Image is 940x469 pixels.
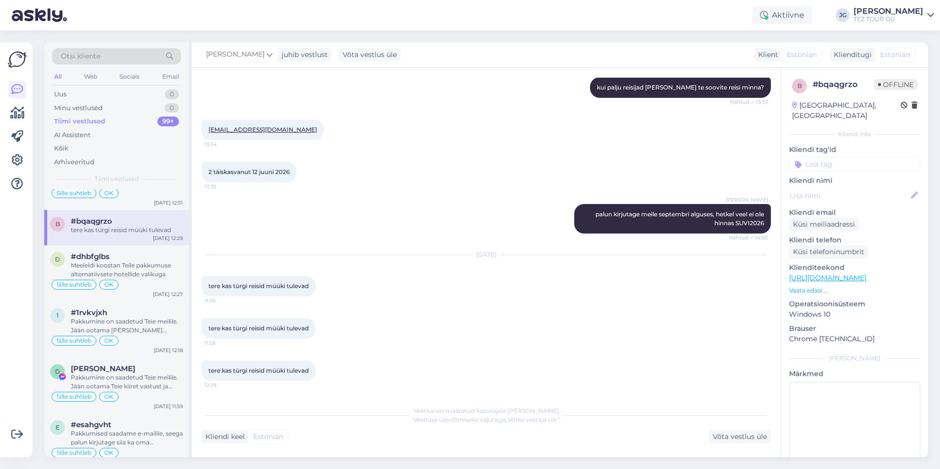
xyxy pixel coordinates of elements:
span: D [55,368,60,375]
span: Nähtud ✓ 14:03 [729,234,768,241]
span: Estonian [880,50,910,60]
span: [PERSON_NAME] [726,196,768,204]
span: 11:28 [205,339,241,347]
div: Võta vestlus üle [709,430,771,443]
div: Socials [117,70,142,83]
p: Kliendi email [789,207,920,218]
span: Sille suhtleb [57,282,91,288]
span: OK [104,338,114,344]
div: tere kas türgi reisid müüki tulevad [71,226,183,234]
div: juhib vestlust [278,50,328,60]
span: 13:35 [205,183,241,190]
span: palun kirjutage meile septembri alguses, hetkel veel ei ole hinnas SUVI2026 [595,210,765,227]
div: Uus [54,89,66,99]
p: Kliendi telefon [789,235,920,245]
span: tere kas türgi reisid müüki tulevad [208,282,309,290]
span: kui palju reisijad [PERSON_NAME] te soovite reisi minna? [597,84,764,91]
span: OK [104,282,114,288]
span: Estonian [253,432,283,442]
div: 0 [165,103,179,113]
span: #dhbfglbs [71,252,110,261]
span: Sille suhtleb [57,450,91,456]
div: [PERSON_NAME] [789,354,920,363]
span: #esahgvht [71,420,111,429]
span: OK [104,190,114,196]
div: [DATE] [202,250,771,259]
span: 13:34 [205,141,241,148]
p: Operatsioonisüsteem [789,299,920,309]
span: d [55,256,60,263]
p: Windows 10 [789,309,920,320]
div: Kõik [54,144,68,153]
div: Kliendi info [789,130,920,139]
div: Tiimi vestlused [54,117,105,126]
p: Märkmed [789,369,920,379]
span: tere kas türgi reisid müüki tulevad [208,324,309,332]
p: Chrome [TECHNICAL_ID] [789,334,920,344]
span: [PERSON_NAME] [206,49,264,60]
span: OK [104,450,114,456]
div: Võta vestlus üle [339,48,401,61]
span: Tiimi vestlused [95,175,139,183]
span: Nähtud ✓ 13:33 [730,98,768,106]
div: Küsi telefoninumbrit [789,245,868,259]
span: #bqaqgrzo [71,217,112,226]
a: [PERSON_NAME]TEZ TOUR OÜ [853,7,934,23]
a: [EMAIL_ADDRESS][DOMAIN_NAME] [208,126,317,133]
i: „Võtke vestlus üle” [505,416,559,423]
div: AI Assistent [54,130,90,140]
span: Sille suhtleb [57,338,91,344]
div: [DATE] 12:51 [154,199,183,206]
span: OK [104,394,114,400]
div: Email [160,70,181,83]
div: [DATE] 12:27 [153,291,183,298]
span: Otsi kliente [61,51,100,61]
div: TEZ TOUR OÜ [853,15,923,23]
div: Pakkumine on saadetud Teie meilile. Jään ootama Teie kiiret vastust ja andmeid broneerimiseks. [71,373,183,391]
span: e [56,424,59,431]
span: Vestluse ülevõtmiseks vajutage [413,416,559,423]
p: Kliendi tag'id [789,145,920,155]
span: 1 [57,312,59,319]
input: Lisa nimi [790,190,909,201]
span: b [56,220,60,228]
div: Meeleldi koostan Teile pakkumuse alternatiivsete hotellide valikuga [71,261,183,279]
span: Sille suhtleb [57,394,91,400]
span: Diana Lepik [71,364,135,373]
span: Offline [874,79,917,90]
span: Sille suhtleb [57,190,91,196]
div: [DATE] 12:18 [154,347,183,354]
div: [DATE] 12:29 [153,234,183,242]
div: # bqaqgrzo [813,79,874,90]
span: b [797,82,802,89]
div: Arhiveeritud [54,157,94,167]
div: Kliendi keel [202,432,245,442]
p: Kliendi nimi [789,176,920,186]
span: 2 täiskasvanut 12 juuni 2026 [208,168,290,176]
div: [PERSON_NAME] [853,7,923,15]
div: JG [836,8,850,22]
div: [GEOGRAPHIC_DATA], [GEOGRAPHIC_DATA] [792,100,901,121]
input: Lisa tag [789,157,920,172]
p: Vaata edasi ... [789,286,920,295]
p: Brauser [789,323,920,334]
div: Minu vestlused [54,103,103,113]
div: Klienditugi [830,50,872,60]
img: Askly Logo [8,50,27,69]
p: Klienditeekond [789,263,920,273]
div: [DATE] 11:59 [154,403,183,410]
div: Klient [754,50,778,60]
div: Pakkumised saadame e-mailile, seega palun kirjutage siia ka oma meiliaadress. Täname! [71,429,183,447]
div: Web [82,70,99,83]
a: [URL][DOMAIN_NAME] [789,273,866,282]
span: tere kas türgi reisid müüki tulevad [208,367,309,374]
div: Küsi meiliaadressi [789,218,859,231]
div: 99+ [157,117,179,126]
span: Estonian [787,50,817,60]
div: Pakkumine on saadetud Teie meilile. Jään ootama [PERSON_NAME] vastust ja andmeid broneerimiseks. [71,317,183,335]
div: All [52,70,63,83]
span: Vestlus on määratud kasutajale [PERSON_NAME] [414,407,559,414]
span: 12:29 [205,381,241,389]
div: Aktiivne [752,6,812,24]
span: #1rvkvjxh [71,308,107,317]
